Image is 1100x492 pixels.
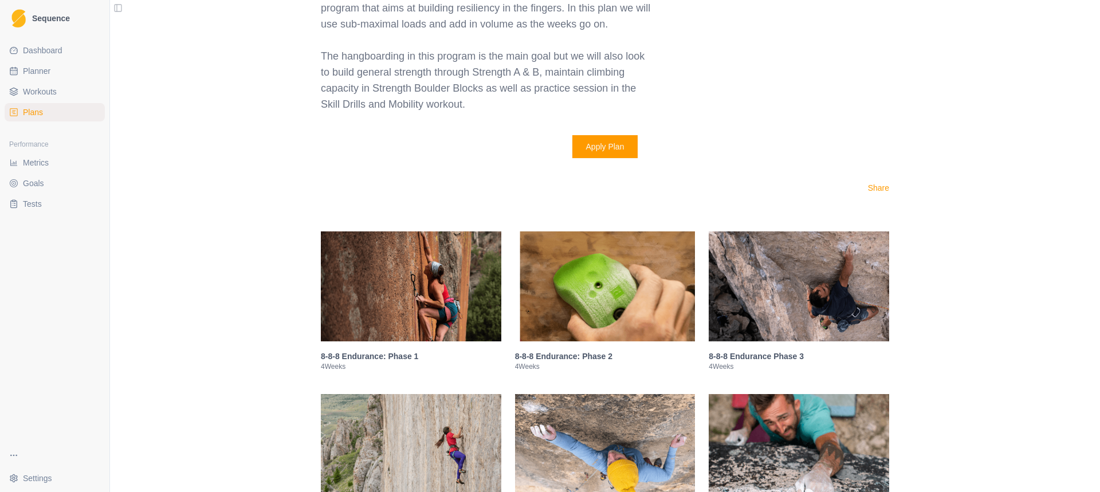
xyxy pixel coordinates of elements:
[5,195,105,213] a: Tests
[11,9,26,28] img: Logo
[23,107,43,118] span: Plans
[321,362,501,371] p: 4 Weeks
[5,174,105,192] a: Goals
[709,231,889,341] img: 8-8-8 Endurance Phase 3
[5,82,105,101] a: Workouts
[23,178,44,189] span: Goals
[23,157,49,168] span: Metrics
[572,135,638,158] button: Apply Plan
[5,5,105,32] a: LogoSequence
[23,65,50,77] span: Planner
[515,362,696,371] p: 4 Weeks
[709,362,889,371] p: 4 Weeks
[5,103,105,121] a: Plans
[515,351,696,362] h3: 8-8-8 Endurance: Phase 2
[515,231,696,341] img: 8-8-8 Endurance: Phase 2
[5,41,105,60] a: Dashboard
[321,231,501,341] img: 8-8-8 Endurance: Phase 1
[23,198,42,210] span: Tests
[5,135,105,153] div: Performance
[23,45,62,56] span: Dashboard
[32,14,70,22] span: Sequence
[5,469,105,487] button: Settings
[709,351,889,362] h3: 8-8-8 Endurance Phase 3
[321,351,501,362] h3: 8-8-8 Endurance: Phase 1
[321,48,651,112] p: The hangboarding in this program is the main goal but we will also look to build general strength...
[5,62,105,80] a: Planner
[23,86,57,97] span: Workouts
[5,153,105,172] a: Metrics
[868,183,889,192] span: Share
